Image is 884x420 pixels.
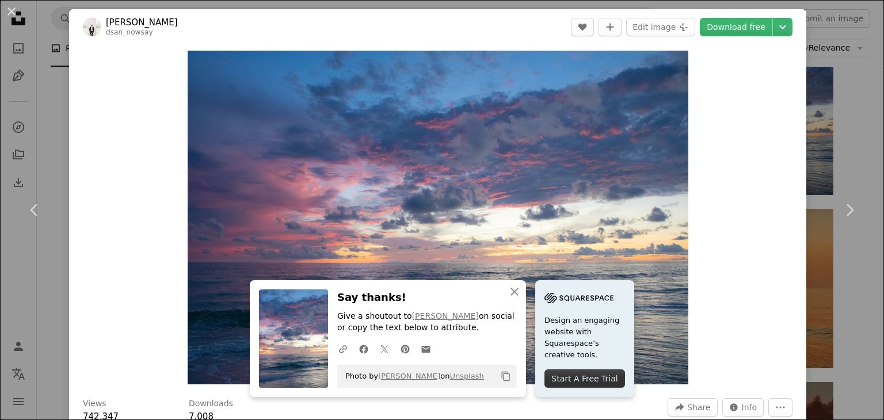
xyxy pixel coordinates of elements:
button: More Actions [768,398,792,417]
img: file-1705255347840-230a6ab5bca9image [544,289,614,307]
a: dsan_nowsay [106,28,153,36]
h3: Say thanks! [337,289,517,306]
span: Share [687,399,710,416]
a: [PERSON_NAME] [106,17,178,28]
button: Add to Collection [599,18,622,36]
span: Info [742,399,757,416]
button: Edit image [626,18,695,36]
a: Share on Pinterest [395,337,416,360]
h3: Views [83,398,106,410]
button: Like [571,18,594,36]
span: Design an engaging website with Squarespace’s creative tools. [544,315,625,361]
a: Share on Facebook [353,337,374,360]
button: Share this image [668,398,717,417]
div: Start A Free Trial [544,369,625,388]
a: [PERSON_NAME] [378,372,440,380]
span: Photo by on [340,367,484,385]
button: Choose download size [773,18,792,36]
button: Copy to clipboard [496,366,516,386]
a: Download free [700,18,772,36]
a: Design an engaging website with Squarespace’s creative tools.Start A Free Trial [535,280,634,397]
a: Share over email [416,337,436,360]
a: Next [815,155,884,265]
a: Share on Twitter [374,337,395,360]
img: seashore and white clouds [188,51,688,384]
button: Zoom in on this image [188,51,688,384]
p: Give a shoutout to on social or copy the text below to attribute. [337,311,517,334]
a: [PERSON_NAME] [412,311,479,320]
a: Unsplash [449,372,483,380]
img: Go to Dominic Sansotta's profile [83,18,101,36]
h3: Downloads [189,398,233,410]
button: Stats about this image [722,398,764,417]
